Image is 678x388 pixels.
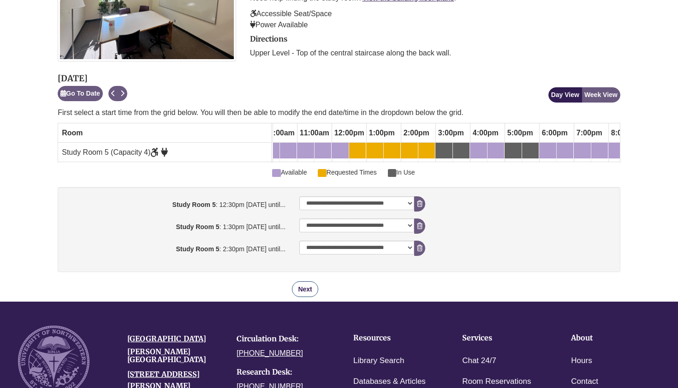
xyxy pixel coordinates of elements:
a: 7:00pm Tuesday, September 23, 2025 - Study Room 5 - Available [574,143,591,158]
a: Library Search [353,354,404,368]
div: directions [250,35,620,59]
button: Week View [582,87,620,103]
button: Next [292,281,318,297]
span: 10:00am [263,125,297,141]
span: 5:00pm [505,125,535,141]
span: 7:00pm [574,125,605,141]
p: Accessible Seat/Space Power Available [250,8,620,30]
a: 11:30am Tuesday, September 23, 2025 - Study Room 5 - Available [315,143,331,158]
span: 3:00pm [436,125,466,141]
label: : 1:30pm [DATE] until... [60,218,292,232]
a: 8:00pm Tuesday, September 23, 2025 - Study Room 5 - Available [608,143,625,158]
h2: [DATE] [58,74,127,83]
a: 12:30pm Tuesday, September 23, 2025 - Study Room 5 - Requested Times [349,143,366,158]
span: 4:00pm [470,125,501,141]
span: Study Room 5 (Capacity 4) [62,148,168,156]
a: Chat 24/7 [462,354,496,368]
span: 12:00pm [332,125,367,141]
span: 1:00pm [367,125,397,141]
a: 11:00am Tuesday, September 23, 2025 - Study Room 5 - Available [297,143,314,158]
span: 11:00am [297,125,332,141]
span: Room [62,129,83,137]
a: [PHONE_NUMBER] [237,349,303,357]
a: 1:30pm Tuesday, September 23, 2025 - Study Room 5 - Available [384,143,400,158]
span: 8:00pm [609,125,639,141]
a: 4:00pm Tuesday, September 23, 2025 - Study Room 5 - Available [470,143,487,158]
span: Requested Times [318,167,376,177]
strong: Study Room 5 [172,201,216,208]
h2: Directions [250,35,620,43]
p: First select a start time from the grid below. You will then be able to modify the end date/time ... [58,107,620,118]
a: 2:30pm Tuesday, September 23, 2025 - Study Room 5 - Available [418,143,435,158]
a: [GEOGRAPHIC_DATA] [127,334,206,343]
a: 12:00pm Tuesday, September 23, 2025 - Study Room 5 - Requested Times [332,143,349,158]
strong: Study Room 5 [176,245,219,253]
a: 6:30pm Tuesday, September 23, 2025 - Study Room 5 - Available [557,143,573,158]
h4: [PERSON_NAME][GEOGRAPHIC_DATA] [127,348,223,364]
a: 7:30pm Tuesday, September 23, 2025 - Study Room 5 - Available [591,143,608,158]
a: 3:00pm Tuesday, September 23, 2025 - Study Room 5 - In Use [435,143,452,158]
button: Go To Date [58,86,103,101]
a: 6:00pm Tuesday, September 23, 2025 - Study Room 5 - Available [539,143,556,158]
h4: About [571,334,651,342]
a: 4:30pm Tuesday, September 23, 2025 - Study Room 5 - Available [488,143,504,158]
a: 1:00pm Tuesday, September 23, 2025 - Study Room 5 - Requested Times [366,143,383,158]
span: Available [272,167,307,177]
a: 5:00pm Tuesday, September 23, 2025 - Study Room 5 - In Use [505,143,522,158]
p: Upper Level - Top of the central staircase along the back wall. [250,48,620,59]
a: Hours [571,354,592,368]
strong: Study Room 5 [176,223,219,230]
span: In Use [388,167,415,177]
h4: Research Desk: [237,368,332,376]
button: Next [118,86,127,101]
label: : 2:30pm [DATE] until... [60,241,292,254]
h4: Circulation Desk: [237,335,332,343]
button: Day View [548,87,582,103]
div: booking form [58,187,620,297]
h4: Services [462,334,542,342]
button: Previous [108,86,118,101]
h4: Resources [353,334,434,342]
a: 5:30pm Tuesday, September 23, 2025 - Study Room 5 - In Use [522,143,539,158]
span: 2:00pm [401,125,432,141]
a: 10:30am Tuesday, September 23, 2025 - Study Room 5 - Available [280,143,297,158]
span: 6:00pm [540,125,570,141]
a: 2:00pm Tuesday, September 23, 2025 - Study Room 5 - Available [401,143,418,158]
a: 3:30pm Tuesday, September 23, 2025 - Study Room 5 - In Use [453,143,470,158]
label: : 12:30pm [DATE] until... [60,196,292,210]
